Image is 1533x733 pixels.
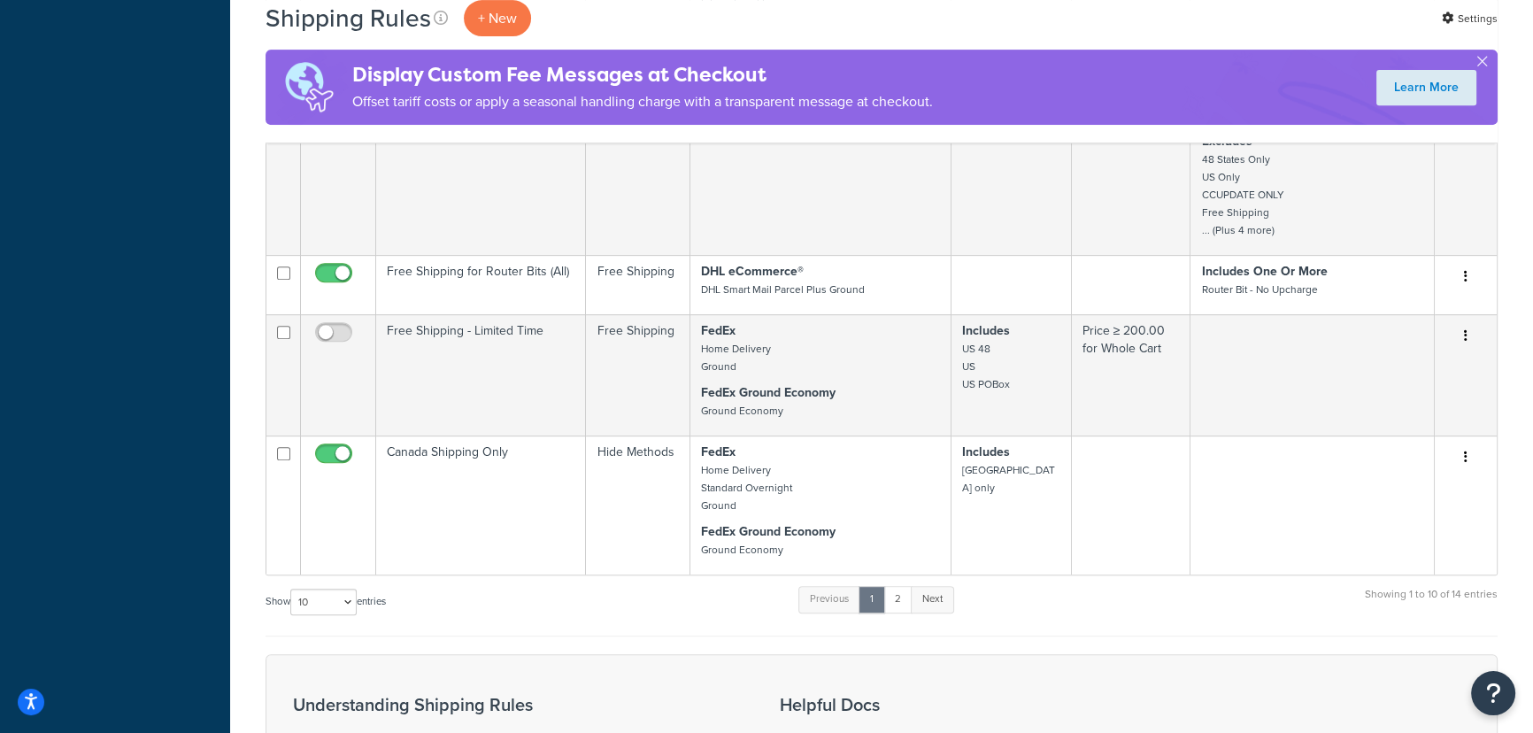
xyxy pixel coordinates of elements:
strong: FedEx Ground Economy [701,383,836,402]
small: DHL Smart Mail Parcel Plus Ground [701,282,865,297]
small: 48 States Only US Only CCUPDATE ONLY Free Shipping ... (Plus 4 more) [1201,151,1283,238]
small: Home Delivery Ground [701,341,771,374]
h4: Display Custom Fee Messages at Checkout [352,60,933,89]
h3: Understanding Shipping Rules [293,695,736,714]
div: Showing 1 to 10 of 14 entries [1365,584,1498,622]
small: Home Delivery Standard Overnight Ground [701,462,792,513]
small: [GEOGRAPHIC_DATA] only [962,462,1055,496]
label: Show entries [266,589,386,615]
img: duties-banner-06bc72dcb5fe05cb3f9472aba00be2ae8eb53ab6f0d8bb03d382ba314ac3c341.png [266,50,352,125]
p: Offset tariff costs or apply a seasonal handling charge with a transparent message at checkout. [352,89,933,114]
a: Settings [1442,6,1498,31]
h3: Helpful Docs [780,695,1070,714]
td: Free Shipping [586,255,689,314]
strong: Includes One Or More [1201,262,1327,281]
h1: Shipping Rules [266,1,431,35]
td: Price ≥ 200.00 for Whole Cart [1072,314,1191,436]
a: 1 [859,586,885,613]
td: Free Shipping [586,314,689,436]
small: Router Bit - No Upcharge [1201,282,1317,297]
td: Override Rate [586,81,689,255]
td: Canada Shipping Only [376,436,586,575]
strong: Includes [962,443,1010,461]
a: Previous [798,586,860,613]
a: 2 [883,586,913,613]
small: Ground Economy [701,403,783,419]
strong: DHL eCommerce® [701,262,804,281]
td: Price ≤ 49.99 for Everything in Shipping Group [1072,81,1191,255]
small: US 48 US US POBox [962,341,1010,392]
td: Router Bits - flat rate when under $50 [376,81,586,255]
td: Hide Methods [586,436,689,575]
strong: FedEx [701,321,736,340]
strong: Includes [962,321,1010,340]
td: Free Shipping - Limited Time [376,314,586,436]
strong: FedEx [701,443,736,461]
strong: FedEx Ground Economy [701,522,836,541]
a: Learn More [1376,70,1476,105]
a: Next [911,586,954,613]
button: Open Resource Center [1471,671,1515,715]
select: Showentries [290,589,357,615]
td: Free Shipping for Router Bits (All) [376,255,586,314]
small: Ground Economy [701,542,783,558]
